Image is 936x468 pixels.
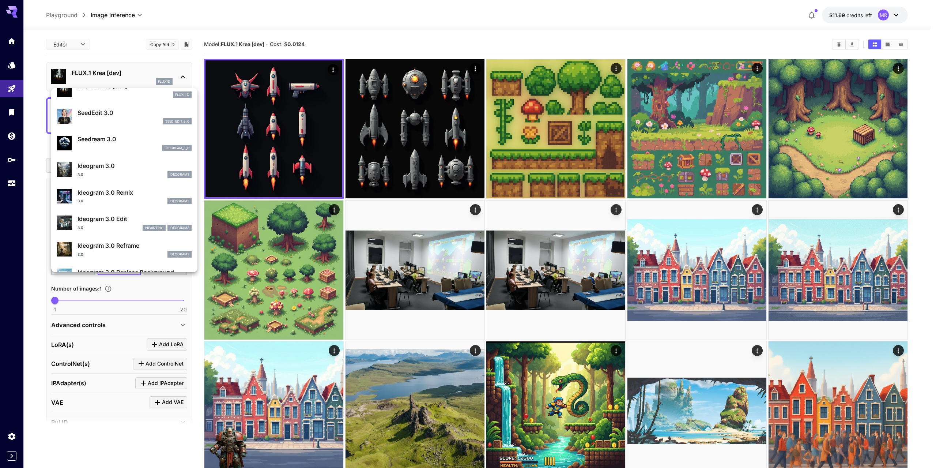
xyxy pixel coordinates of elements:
[78,214,192,223] p: Ideogram 3.0 Edit
[170,199,189,204] p: ideogram3
[57,265,192,287] div: Ideogram 3.0 Replace Background
[78,252,83,257] p: 3.0
[165,146,189,151] p: seedream_3_0
[175,92,189,97] p: FLUX.1 D
[170,225,189,231] p: ideogram3
[78,268,192,277] p: Ideogram 3.0 Replace Background
[57,211,192,234] div: Ideogram 3.0 Edit3.0inpaintingideogram3
[57,132,192,154] div: Seedream 3.0seedream_3_0
[78,198,83,204] p: 3.0
[57,238,192,261] div: Ideogram 3.0 Reframe3.0ideogram3
[57,185,192,207] div: Ideogram 3.0 Remix3.0ideogram3
[165,119,189,124] p: seed_edit_3_0
[170,172,189,177] p: ideogram3
[78,188,192,197] p: Ideogram 3.0 Remix
[78,225,83,231] p: 3.0
[78,172,83,177] p: 3.0
[57,105,192,128] div: SeedEdit 3.0seed_edit_3_0
[78,108,192,117] p: SeedEdit 3.0
[170,252,189,257] p: ideogram3
[57,158,192,181] div: Ideogram 3.03.0ideogram3
[145,225,163,231] p: inpainting
[78,241,192,250] p: Ideogram 3.0 Reframe
[78,161,192,170] p: Ideogram 3.0
[78,135,192,143] p: Seedream 3.0
[57,79,192,101] div: FLUX.1 Krea [dev]FLUX.1 D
